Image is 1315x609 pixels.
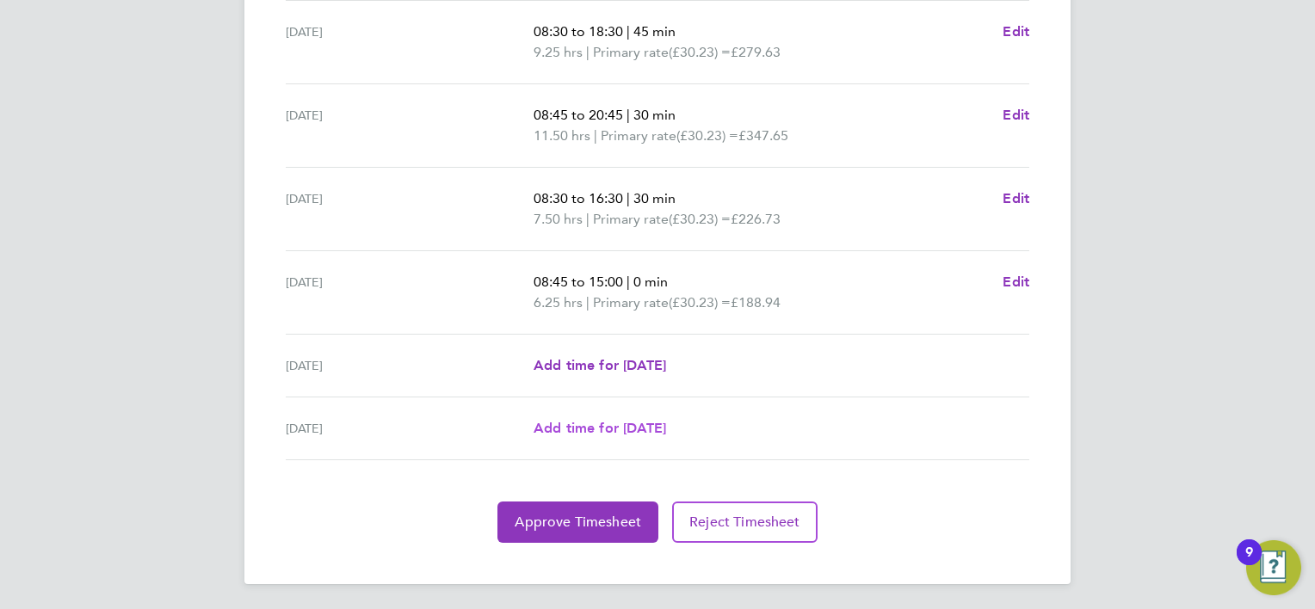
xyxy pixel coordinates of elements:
span: | [594,127,597,144]
span: £279.63 [731,44,781,60]
span: Add time for [DATE] [534,420,666,436]
span: 08:45 to 20:45 [534,107,623,123]
span: Approve Timesheet [515,514,641,531]
span: 45 min [633,23,676,40]
span: Edit [1003,190,1029,206]
a: Add time for [DATE] [534,355,666,376]
a: Add time for [DATE] [534,418,666,439]
span: Edit [1003,23,1029,40]
span: 08:30 to 16:30 [534,190,623,206]
span: | [627,23,630,40]
span: Edit [1003,274,1029,290]
a: Edit [1003,22,1029,42]
a: Edit [1003,272,1029,292]
span: | [627,107,630,123]
div: [DATE] [286,355,534,376]
div: [DATE] [286,272,534,313]
span: 11.50 hrs [534,127,590,144]
span: 9.25 hrs [534,44,583,60]
span: | [586,211,590,227]
span: Primary rate [593,209,669,230]
span: £226.73 [731,211,781,227]
span: Primary rate [601,126,676,146]
div: 9 [1245,552,1253,575]
span: Edit [1003,107,1029,123]
button: Approve Timesheet [497,501,658,543]
button: Open Resource Center, 9 new notifications [1246,540,1301,595]
span: 08:45 to 15:00 [534,274,623,290]
a: Edit [1003,105,1029,126]
span: Primary rate [593,292,669,313]
span: Add time for [DATE] [534,357,666,373]
span: (£30.23) = [669,294,731,311]
span: | [627,274,630,290]
span: Reject Timesheet [689,514,800,531]
span: £188.94 [731,294,781,311]
span: 0 min [633,274,668,290]
span: | [586,44,590,60]
span: (£30.23) = [676,127,738,144]
span: | [586,294,590,311]
span: (£30.23) = [669,44,731,60]
span: 30 min [633,107,676,123]
span: 6.25 hrs [534,294,583,311]
div: [DATE] [286,105,534,146]
span: | [627,190,630,206]
span: 08:30 to 18:30 [534,23,623,40]
span: 7.50 hrs [534,211,583,227]
span: £347.65 [738,127,788,144]
span: (£30.23) = [669,211,731,227]
div: [DATE] [286,188,534,230]
button: Reject Timesheet [672,501,818,543]
span: 30 min [633,190,676,206]
span: Primary rate [593,42,669,63]
div: [DATE] [286,418,534,439]
a: Edit [1003,188,1029,209]
div: [DATE] [286,22,534,63]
